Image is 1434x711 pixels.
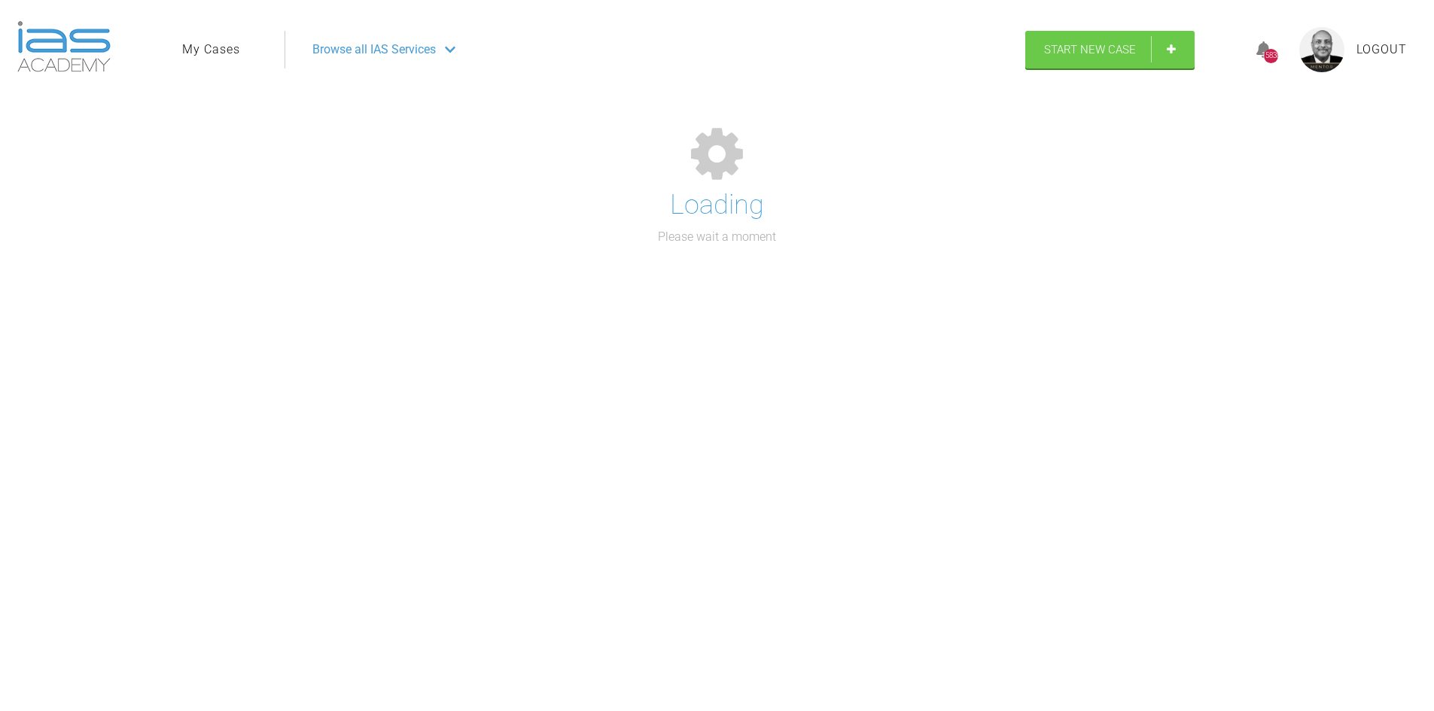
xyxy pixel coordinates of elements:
[658,227,776,247] p: Please wait a moment
[17,21,111,72] img: logo-light.3e3ef733.png
[312,40,436,59] span: Browse all IAS Services
[182,40,240,59] a: My Cases
[1264,49,1278,63] div: 15838
[1299,27,1344,72] img: profile.png
[1025,31,1195,68] a: Start New Case
[670,184,764,227] h1: Loading
[1044,43,1136,56] span: Start New Case
[1356,40,1407,59] a: Logout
